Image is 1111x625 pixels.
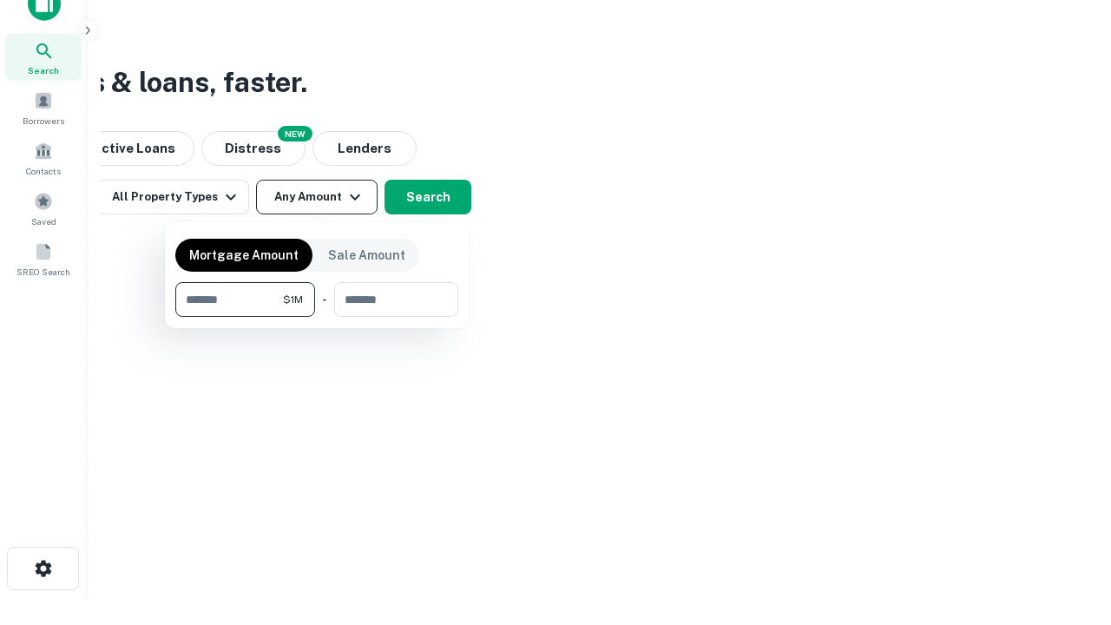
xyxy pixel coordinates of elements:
iframe: Chat Widget [1024,486,1111,569]
p: Sale Amount [328,246,405,265]
div: - [322,282,327,317]
span: $1M [283,292,303,307]
p: Mortgage Amount [189,246,299,265]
